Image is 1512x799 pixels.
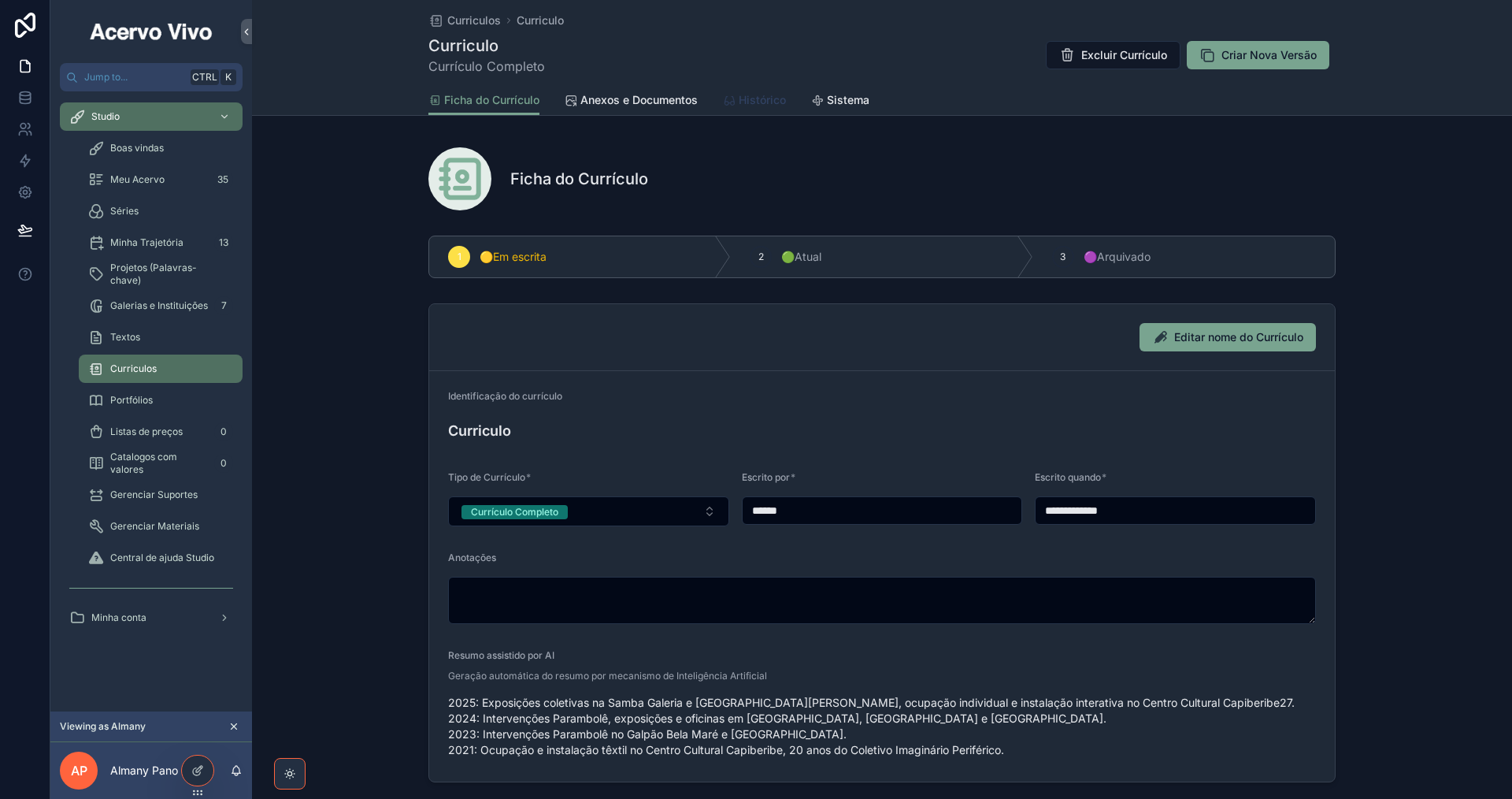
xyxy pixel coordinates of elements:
[827,92,869,108] span: Sistema
[84,71,184,84] span: Jump to...
[79,355,243,383] a: Curriculos
[428,13,501,28] a: Curriculos
[1221,47,1317,63] span: Criar Nova Versão
[448,670,767,682] span: Geração automática do resumo por mecanismo de Inteligência Artificial
[110,236,183,249] span: Minha Trajetória
[110,205,139,217] span: Séries
[448,496,729,526] button: Select Button
[110,426,183,438] span: Listas de preços
[428,57,545,76] span: Currículo Completo
[214,233,233,252] div: 13
[110,489,198,501] span: Gerenciar Suportes
[428,86,539,116] a: Ficha do Currículo
[448,649,554,661] span: Resumo assistido por AI
[79,260,243,288] a: Projetos (Palavras-chave)
[110,520,199,533] span: Gerenciar Materiais
[1060,251,1065,263] span: 3
[91,611,146,624] span: Minha conta
[60,604,243,632] a: Minha conta
[79,292,243,320] a: Galerias e Instituições7
[739,92,786,108] span: Histórico
[110,142,164,154] span: Boas vindas
[214,454,233,473] div: 0
[79,512,243,541] a: Gerenciar Materiais
[480,249,547,265] span: 🟡Em escrita
[448,420,1316,441] h4: Curriculo
[448,552,496,563] span: Anotações
[110,763,178,779] p: Almany Pano
[191,69,219,85] span: Ctrl
[1035,471,1101,483] span: Escrito quando
[79,449,243,478] a: Catalogos com valores0
[565,86,698,117] a: Anexos e Documentos
[758,251,764,263] span: 2
[79,386,243,414] a: Portfólios
[1084,249,1151,265] span: 🟣Arquivado
[60,63,243,91] button: Jump to...CtrlK
[447,13,501,28] span: Curriculos
[110,299,208,312] span: Galerias e Instituições
[781,249,821,265] span: 🟢Atual
[458,251,461,263] span: 1
[91,110,120,123] span: Studio
[60,102,243,131] a: Studio
[1140,323,1316,351] button: Editar nome do Currículo
[444,92,539,108] span: Ficha do Currículo
[517,13,564,28] a: Curriculo
[79,165,243,194] a: Meu Acervo35
[1081,47,1167,63] span: Excluir Currículo
[79,544,243,572] a: Central de ajuda Studio
[79,229,243,257] a: Minha Trajetória13
[723,86,786,117] a: Histórico
[811,86,869,117] a: Sistema
[79,197,243,225] a: Séries
[213,170,233,189] div: 35
[214,296,233,315] div: 7
[79,323,243,351] a: Textos
[60,720,146,733] span: Viewing as Almany
[110,331,140,344] span: Textos
[471,505,558,519] div: Currículo Completo
[71,761,87,780] span: AP
[428,35,545,57] h1: Curriculo
[79,418,243,446] a: Listas de preços0
[79,134,243,162] a: Boas vindas
[50,91,252,652] div: scrollable content
[510,168,648,190] h1: Ficha do Currículo
[110,173,165,186] span: Meu Acervo
[448,471,525,483] span: Tipo de Currículo
[448,390,562,402] span: Identificação do currículo
[580,92,698,108] span: Anexos e Documentos
[87,19,215,44] img: App logo
[1046,41,1180,69] button: Excluir Currículo
[222,71,235,84] span: K
[110,451,208,476] span: Catalogos com valores
[448,695,1316,758] span: 2025: Exposições coletivas na Samba Galeria e [GEOGRAPHIC_DATA][PERSON_NAME], ocupação individual...
[742,471,790,483] span: Escrito por
[110,552,214,564] span: Central de ajuda Studio
[1174,329,1303,345] span: Editar nome do Currículo
[79,481,243,509] a: Gerenciar Suportes
[110,394,153,407] span: Portfólios
[110,362,157,375] span: Curriculos
[214,422,233,441] div: 0
[110,262,227,287] span: Projetos (Palavras-chave)
[1187,41,1329,69] button: Criar Nova Versão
